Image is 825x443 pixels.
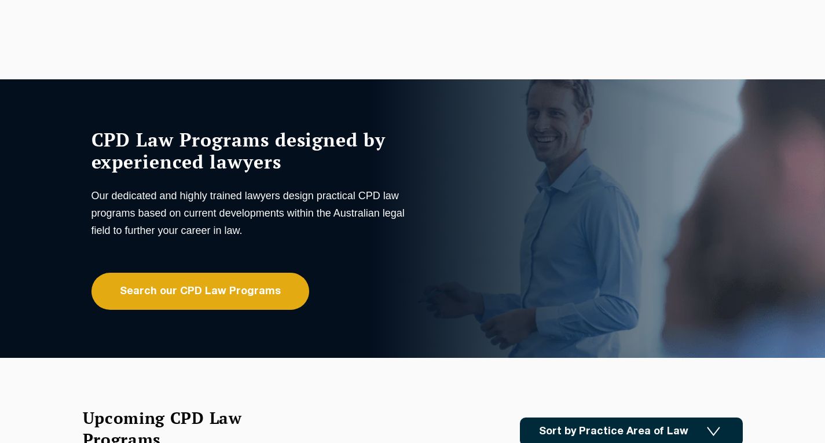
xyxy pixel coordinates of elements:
[707,427,720,437] img: Icon
[91,273,309,310] a: Search our CPD Law Programs
[91,129,410,173] h1: CPD Law Programs designed by experienced lawyers
[91,187,410,239] p: Our dedicated and highly trained lawyers design practical CPD law programs based on current devel...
